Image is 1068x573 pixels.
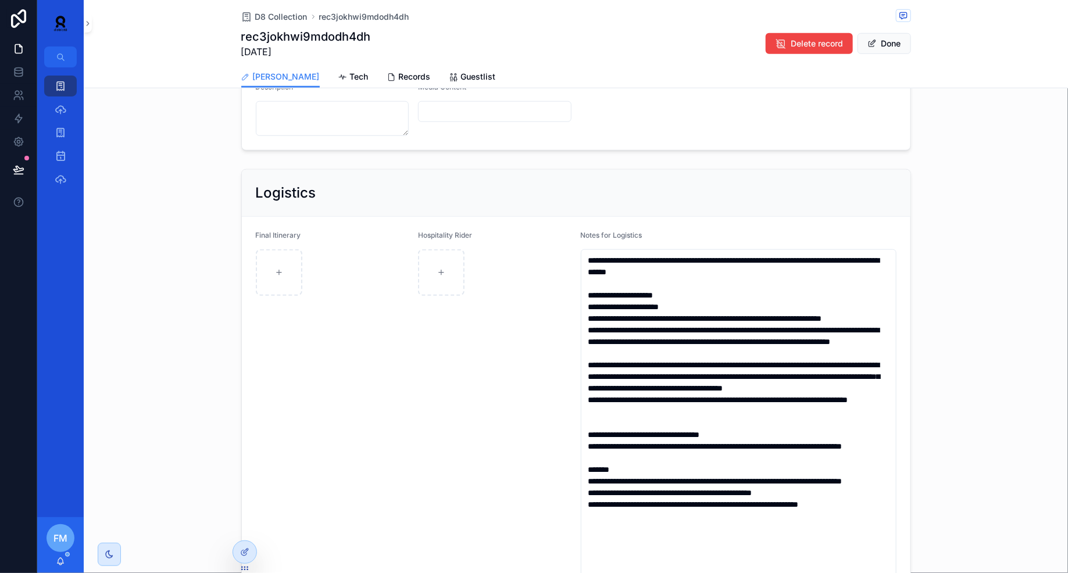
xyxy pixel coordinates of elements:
[241,45,371,59] span: [DATE]
[461,71,496,83] span: Guestlist
[766,33,853,54] button: Delete record
[791,38,844,49] span: Delete record
[449,66,496,89] a: Guestlist
[53,531,67,545] span: FM
[399,71,431,83] span: Records
[241,66,320,88] a: [PERSON_NAME]
[338,66,369,89] a: Tech
[387,66,431,89] a: Records
[255,11,308,23] span: D8 Collection
[241,11,308,23] a: D8 Collection
[37,67,84,205] div: scrollable content
[350,71,369,83] span: Tech
[241,28,371,45] h1: rec3jokhwi9mdodh4dh
[319,11,409,23] a: rec3jokhwi9mdodh4dh
[858,33,911,54] button: Done
[256,231,301,239] span: Final Itinerary
[256,184,316,202] h2: Logistics
[253,71,320,83] span: [PERSON_NAME]
[581,231,642,239] span: Notes for Logistics
[418,231,472,239] span: Hospitality Rider
[47,14,74,33] img: App logo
